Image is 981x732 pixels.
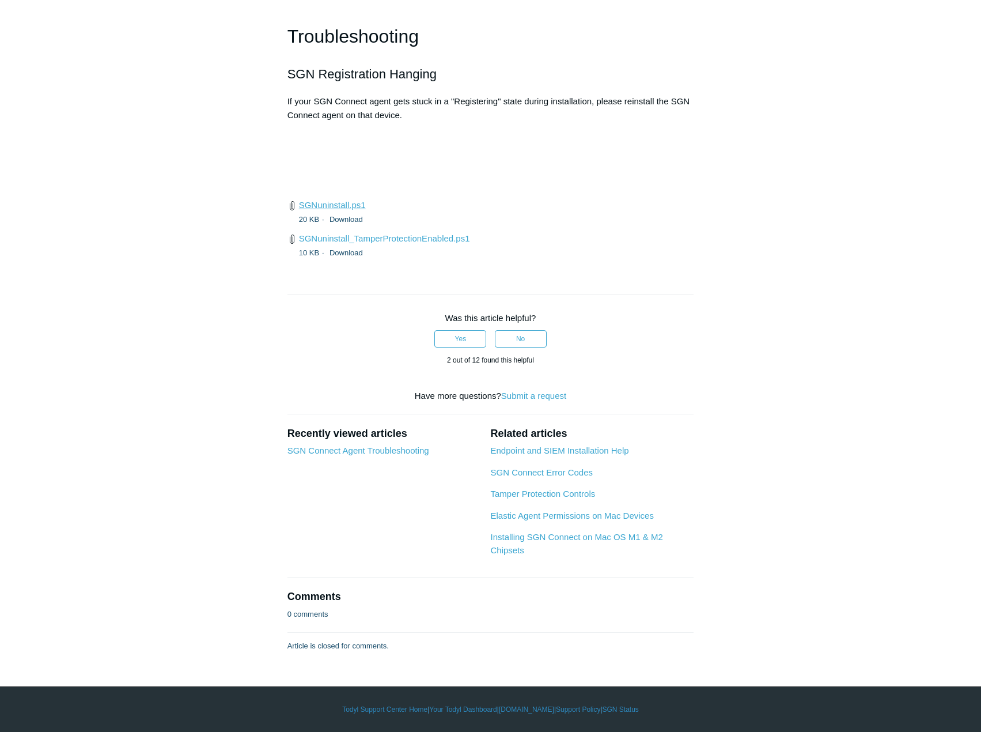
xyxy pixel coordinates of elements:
a: Todyl Support Center Home [342,704,427,715]
h2: Comments [287,589,694,605]
a: SGN Connect Agent Troubleshooting [287,446,429,455]
a: Support Policy [556,704,600,715]
a: SGNuninstall.ps1 [299,200,366,210]
span: 2 out of 12 found this helpful [447,356,534,364]
p: 0 comments [287,609,328,620]
a: SGN Status [603,704,639,715]
h2: Recently viewed articles [287,426,479,442]
h1: Troubleshooting [287,22,694,51]
a: Download [329,248,363,257]
div: | | | | [157,704,825,715]
span: 10 KB [299,248,327,257]
a: Your Todyl Dashboard [429,704,497,715]
a: Download [329,215,363,224]
h2: SGN Registration Hanging [287,64,694,84]
a: SGN Connect Error Codes [490,467,593,477]
h2: Related articles [490,426,694,442]
a: [DOMAIN_NAME] [499,704,554,715]
button: This article was helpful [434,330,486,348]
span: If your SGN Connect agent gets stuck in a "Registering" state during installation, please reinsta... [287,96,690,120]
a: Tamper Protection Controls [490,489,595,499]
p: Article is closed for comments. [287,640,389,652]
a: Endpoint and SIEM Installation Help [490,446,628,455]
a: Elastic Agent Permissions on Mac Devices [490,511,653,520]
span: 20 KB [299,215,327,224]
div: Have more questions? [287,390,694,403]
button: This article was not helpful [495,330,547,348]
a: Installing SGN Connect on Mac OS M1 & M2 Chipsets [490,532,662,555]
a: SGNuninstall_TamperProtectionEnabled.ps1 [299,233,470,243]
a: Submit a request [501,391,566,401]
span: Was this article helpful? [445,313,536,323]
